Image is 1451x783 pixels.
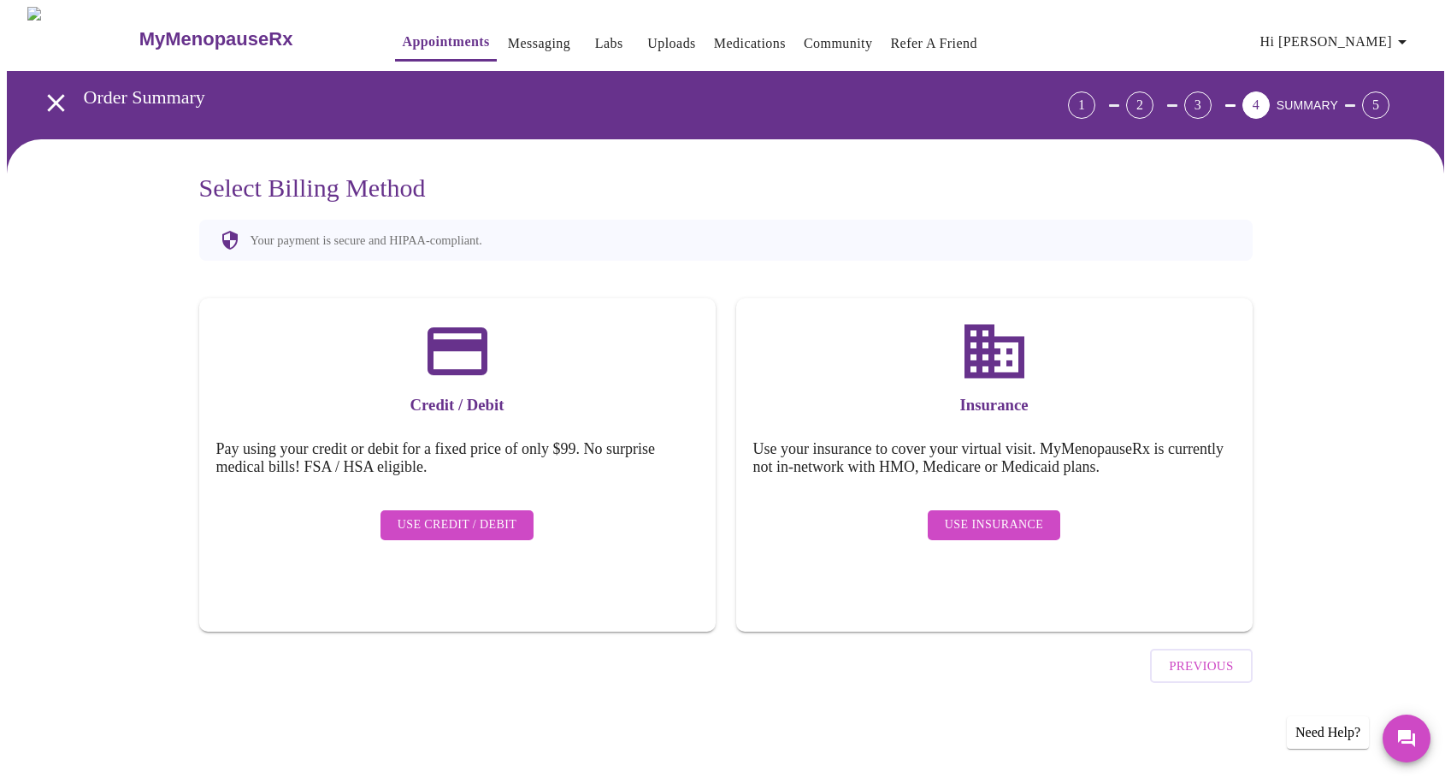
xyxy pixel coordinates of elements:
[199,174,1253,203] h3: Select Billing Method
[1126,91,1153,119] div: 2
[647,32,696,56] a: Uploads
[508,32,570,56] a: Messaging
[890,32,977,56] a: Refer a Friend
[139,28,293,50] h3: MyMenopauseRx
[753,396,1236,415] h3: Insurance
[595,32,623,56] a: Labs
[753,440,1236,476] h5: Use your insurance to cover your virtual visit. MyMenopauseRx is currently not in-network with HM...
[1287,716,1369,749] div: Need Help?
[216,396,699,415] h3: Credit / Debit
[251,233,482,248] p: Your payment is secure and HIPAA-compliant.
[797,26,880,61] button: Community
[883,26,984,61] button: Refer a Friend
[395,25,496,62] button: Appointments
[1184,91,1212,119] div: 3
[1068,91,1095,119] div: 1
[402,30,489,54] a: Appointments
[1277,98,1338,112] span: SUMMARY
[31,78,81,128] button: open drawer
[501,26,577,61] button: Messaging
[1362,91,1389,119] div: 5
[216,440,699,476] h5: Pay using your credit or debit for a fixed price of only $99. No surprise medical bills! FSA / HS...
[1260,30,1413,54] span: Hi [PERSON_NAME]
[137,9,361,69] a: MyMenopauseRx
[1253,25,1419,59] button: Hi [PERSON_NAME]
[1150,649,1252,683] button: Previous
[1242,91,1270,119] div: 4
[581,26,636,61] button: Labs
[804,32,873,56] a: Community
[84,86,973,109] h3: Order Summary
[27,7,137,71] img: MyMenopauseRx Logo
[707,26,793,61] button: Medications
[714,32,786,56] a: Medications
[640,26,703,61] button: Uploads
[398,515,517,536] span: Use Credit / Debit
[1383,715,1430,762] button: Messages
[945,515,1043,536] span: Use Insurance
[380,510,534,540] button: Use Credit / Debit
[928,510,1060,540] button: Use Insurance
[1169,655,1233,677] span: Previous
